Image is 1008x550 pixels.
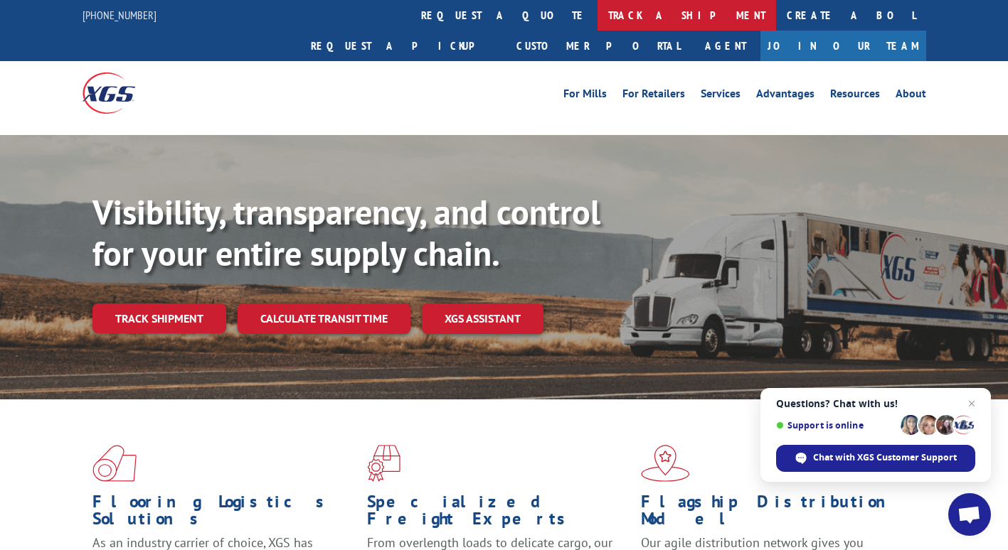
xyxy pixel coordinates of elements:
[948,493,991,536] div: Open chat
[776,420,896,431] span: Support is online
[300,31,506,61] a: Request a pickup
[367,445,400,482] img: xgs-icon-focused-on-flooring-red
[641,493,905,534] h1: Flagship Distribution Model
[238,303,410,334] a: Calculate transit time
[622,88,685,104] a: For Retailers
[830,88,880,104] a: Resources
[760,31,926,61] a: Join Our Team
[422,303,543,334] a: XGS ASSISTANT
[701,88,741,104] a: Services
[691,31,760,61] a: Agent
[641,445,690,482] img: xgs-icon-flagship-distribution-model-red
[776,445,975,472] div: Chat with XGS Customer Support
[92,493,356,534] h1: Flooring Logistics Solutions
[92,190,600,275] b: Visibility, transparency, and control for your entire supply chain.
[506,31,691,61] a: Customer Portal
[563,88,607,104] a: For Mills
[83,8,156,22] a: [PHONE_NUMBER]
[92,445,137,482] img: xgs-icon-total-supply-chain-intelligence-red
[813,451,957,464] span: Chat with XGS Customer Support
[896,88,926,104] a: About
[367,493,631,534] h1: Specialized Freight Experts
[756,88,815,104] a: Advantages
[963,395,980,412] span: Close chat
[776,398,975,409] span: Questions? Chat with us!
[92,303,226,333] a: Track shipment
